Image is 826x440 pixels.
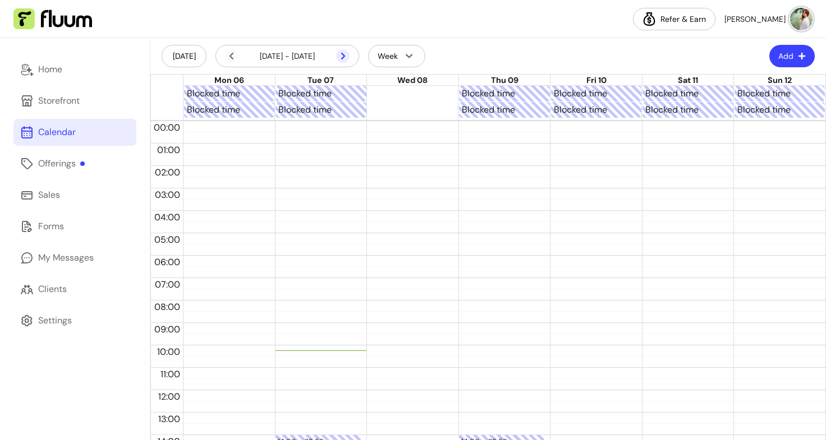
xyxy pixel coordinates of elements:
[13,56,136,83] a: Home
[162,45,206,67] button: [DATE]
[152,211,183,223] span: 04:00
[308,75,334,87] button: Tue 07
[187,87,272,100] div: Blocked time
[38,282,67,296] div: Clients
[462,87,547,100] div: Blocked time
[724,13,786,25] span: [PERSON_NAME]
[678,75,698,87] button: Sat 11
[491,75,518,87] button: Thu 09
[13,244,136,271] a: My Messages
[214,75,244,87] button: Mon 06
[38,94,80,108] div: Storefront
[724,8,813,30] button: avatar[PERSON_NAME]
[737,103,822,117] div: Blocked time
[152,279,183,290] span: 07:00
[397,75,428,87] button: Wed 08
[645,103,730,117] div: Blocked time
[38,314,72,327] div: Settings
[13,87,136,114] a: Storefront
[38,126,76,139] div: Calendar
[151,122,183,133] span: 00:00
[155,391,183,402] span: 12:00
[13,307,136,334] a: Settings
[152,301,183,313] span: 08:00
[633,8,715,30] a: Refer & Earn
[152,189,183,201] span: 03:00
[586,75,607,87] button: Fri 10
[152,234,183,246] span: 05:00
[13,150,136,177] a: Offerings
[154,346,183,358] span: 10:00
[152,166,183,178] span: 02:00
[13,276,136,303] a: Clients
[790,8,813,30] img: avatar
[462,103,547,117] div: Blocked time
[368,45,425,67] button: Week
[554,87,639,100] div: Blocked time
[214,75,244,85] span: Mon 06
[678,75,698,85] span: Sat 11
[13,119,136,146] a: Calendar
[554,103,639,117] div: Blocked time
[397,75,428,85] span: Wed 08
[13,8,92,30] img: Fluum Logo
[13,213,136,240] a: Forms
[187,103,272,117] div: Blocked time
[225,49,350,63] div: [DATE] - [DATE]
[491,75,518,85] span: Thu 09
[737,87,822,100] div: Blocked time
[768,75,792,87] button: Sun 12
[769,45,815,67] button: Add
[13,182,136,209] a: Sales
[278,103,363,117] div: Blocked time
[308,75,334,85] span: Tue 07
[155,413,183,425] span: 13:00
[38,251,94,265] div: My Messages
[278,87,363,100] div: Blocked time
[154,144,183,156] span: 01:00
[152,323,183,335] span: 09:00
[38,63,62,76] div: Home
[38,188,60,202] div: Sales
[38,220,64,233] div: Forms
[38,157,85,170] div: Offerings
[586,75,607,85] span: Fri 10
[152,256,183,268] span: 06:00
[645,87,730,100] div: Blocked time
[768,75,792,85] span: Sun 12
[158,368,183,380] span: 11:00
